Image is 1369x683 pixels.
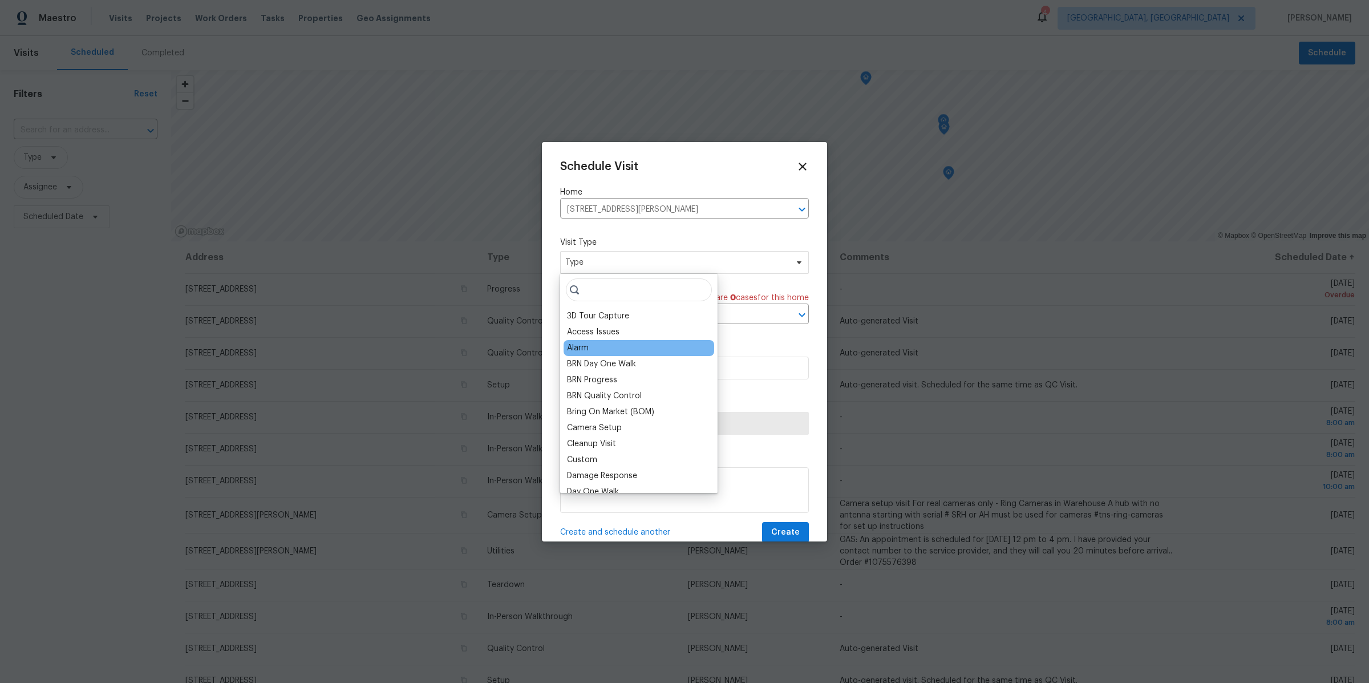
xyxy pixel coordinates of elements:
[567,486,619,498] div: Day One Walk
[762,522,809,543] button: Create
[560,527,670,538] span: Create and schedule another
[567,470,637,482] div: Damage Response
[567,358,636,370] div: BRN Day One Walk
[567,390,642,402] div: BRN Quality Control
[796,160,809,173] span: Close
[794,307,810,323] button: Open
[694,292,809,304] span: There are case s for this home
[560,201,777,219] input: Enter in an address
[567,406,654,418] div: Bring On Market (BOM)
[794,201,810,217] button: Open
[567,438,616,450] div: Cleanup Visit
[567,422,622,434] div: Camera Setup
[730,294,736,302] span: 0
[560,237,809,248] label: Visit Type
[565,257,787,268] span: Type
[560,161,638,172] span: Schedule Visit
[567,326,619,338] div: Access Issues
[560,187,809,198] label: Home
[567,454,597,466] div: Custom
[567,374,617,386] div: BRN Progress
[567,310,629,322] div: 3D Tour Capture
[567,342,589,354] div: Alarm
[771,526,800,540] span: Create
